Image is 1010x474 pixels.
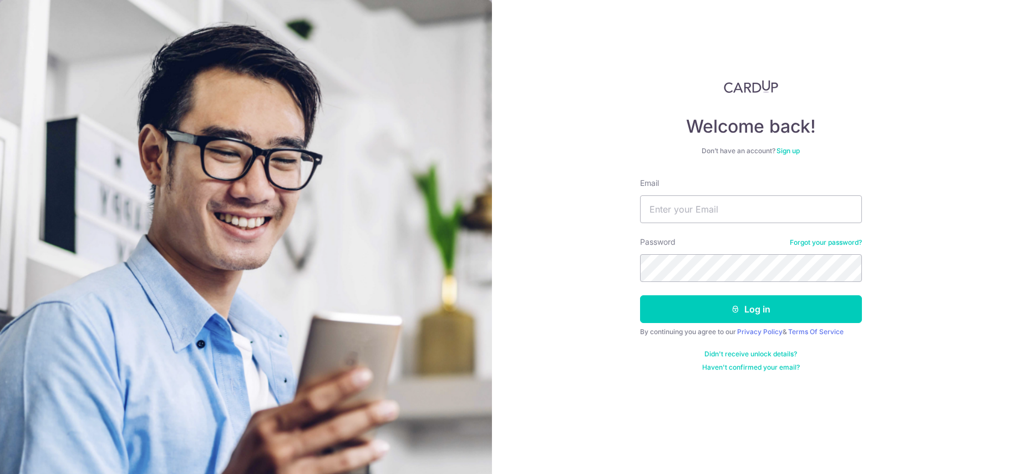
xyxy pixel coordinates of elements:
a: Forgot your password? [790,238,862,247]
label: Email [640,178,659,189]
div: By continuing you agree to our & [640,327,862,336]
a: Didn't receive unlock details? [704,350,797,359]
a: Haven't confirmed your email? [702,363,800,372]
a: Terms Of Service [788,327,844,336]
input: Enter your Email [640,195,862,223]
a: Privacy Policy [737,327,783,336]
div: Don’t have an account? [640,147,862,155]
h4: Welcome back! [640,115,862,138]
a: Sign up [776,147,800,155]
img: CardUp Logo [724,80,778,93]
label: Password [640,236,676,248]
button: Log in [640,295,862,323]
